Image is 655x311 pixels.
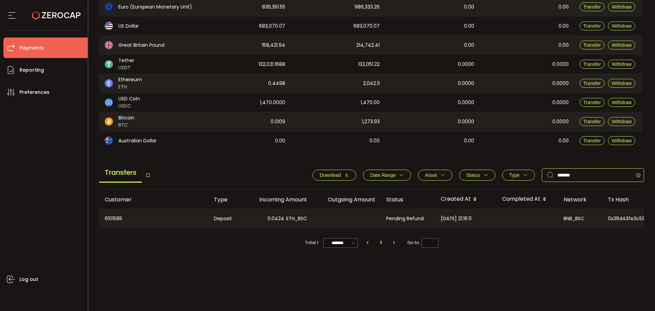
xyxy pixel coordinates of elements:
span: Withdraw [612,81,631,86]
span: 0.00 [558,137,569,145]
span: 0.0000 [458,80,474,87]
span: Bitcoin [118,114,134,122]
span: Date Range [370,172,396,178]
span: 0.00 [464,137,474,145]
button: Transfer [580,117,605,126]
span: Withdraw [612,42,631,48]
span: 1,470.00 [361,99,380,107]
div: Outgoing Amount [312,196,381,203]
span: 0.00 [558,41,569,49]
span: Transfer [583,81,601,86]
button: Withdraw [608,79,635,88]
div: Network [558,196,602,203]
span: 0.00 [464,41,474,49]
span: Ethereum [118,76,142,83]
iframe: Chat Widget [576,237,655,311]
img: eur_portfolio.svg [105,3,113,11]
span: [DATE] 21:16:11 [441,215,471,223]
span: Pending Refund [386,215,424,223]
span: Reporting [19,65,44,75]
div: Type [208,196,244,203]
span: Transfer [583,42,601,48]
span: ETH [118,83,142,90]
span: 1,470.0000 [260,99,285,107]
span: 0.0000 [552,99,569,107]
button: Download [312,170,356,181]
button: Withdraw [608,22,635,30]
span: Transfers [99,163,142,183]
span: 683,070.07 [259,22,285,30]
span: 0.0109 [271,118,285,126]
span: 683,070.07 [353,22,380,30]
span: 0.0000 [458,99,474,107]
span: 836,351.55 [262,3,285,11]
span: Withdraw [612,23,631,29]
button: Withdraw [608,2,635,11]
button: Asset [418,170,452,181]
span: Tether [118,57,134,64]
span: Log out [19,274,38,284]
span: Euro (European Monetary Unit) [118,3,192,11]
img: usdt_portfolio.svg [105,60,113,68]
span: Transfer [583,138,601,143]
span: 986,333.26 [354,3,380,11]
span: BTC [118,122,134,129]
span: 0.0424 [267,215,284,223]
img: aud_portfolio.svg [105,137,113,145]
span: Download [320,172,341,178]
button: Date Range [363,170,411,181]
button: Withdraw [608,60,635,69]
span: Withdraw [612,138,631,143]
span: 0.00 [464,3,474,11]
span: ETH_BSC [286,215,307,223]
button: Withdraw [608,98,635,107]
span: Transfer [583,23,601,29]
span: 0.00 [275,137,285,145]
span: 0.0000 [458,118,474,126]
img: eth_portfolio.svg [105,79,113,87]
span: 0.00 [558,22,569,30]
span: 1,273.93 [362,118,380,126]
button: Transfer [580,136,605,145]
span: 132,051.22 [358,60,380,68]
span: 2,042.11 [363,80,380,87]
div: 6101585 [99,209,208,228]
span: USDC [118,102,140,110]
span: Asset [425,172,437,178]
span: Go to [407,238,438,248]
span: USD Coin [118,95,140,102]
span: Withdraw [612,4,631,10]
span: Withdraw [612,61,631,67]
span: Payments [19,43,44,53]
li: 1 [375,238,387,248]
div: Completed At [497,194,558,205]
span: 0.00 [369,137,380,145]
span: Status [466,172,480,178]
span: 158,421.94 [262,41,285,49]
img: usdc_portfolio.svg [105,98,113,107]
div: Deposit [208,209,244,228]
span: 214,742.41 [356,41,380,49]
span: 0.00 [464,22,474,30]
button: Withdraw [608,136,635,145]
button: Transfer [580,98,605,107]
button: Transfer [580,2,605,11]
span: Preferences [19,87,49,97]
span: US Dollar [118,23,139,30]
span: 0.00 [558,3,569,11]
span: USDT [118,64,134,71]
span: Great Britain Pound [118,42,164,49]
span: Total 1 [305,238,318,248]
span: Australian Dollar [118,137,157,144]
button: Transfer [580,79,605,88]
span: Withdraw [612,119,631,124]
button: Withdraw [608,117,635,126]
button: Status [459,170,495,181]
span: Transfer [583,4,601,10]
span: 0.0000 [552,60,569,68]
span: Withdraw [612,100,631,105]
img: gbp_portfolio.svg [105,41,113,49]
div: BNB_BSC [558,209,602,228]
div: Created At [435,194,497,205]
